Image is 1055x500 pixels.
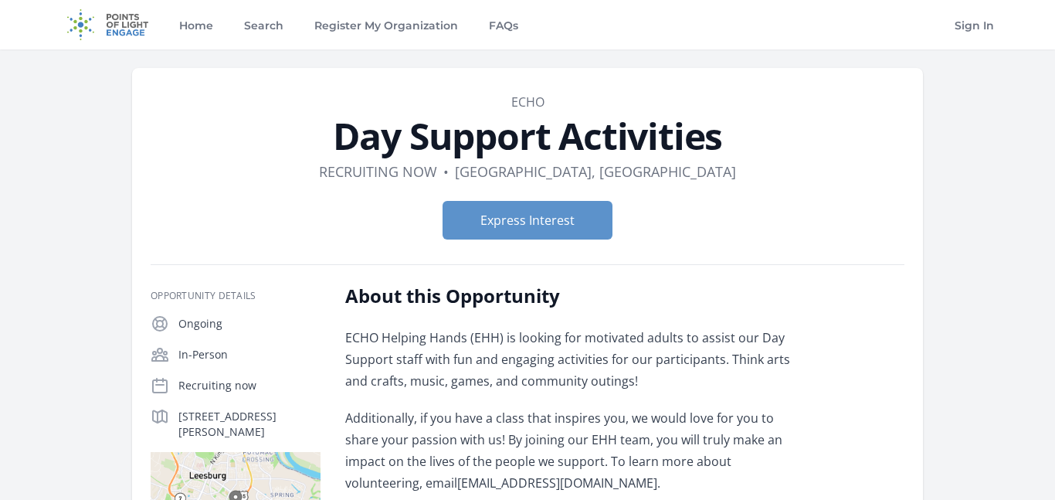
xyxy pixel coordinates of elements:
[345,407,797,494] p: Additionally, if you have a class that inspires you, we would love for you to share your passion ...
[178,409,321,440] p: [STREET_ADDRESS][PERSON_NAME]
[178,378,321,393] p: Recruiting now
[178,347,321,362] p: In-Person
[455,161,736,182] dd: [GEOGRAPHIC_DATA], [GEOGRAPHIC_DATA]
[443,201,612,240] button: Express Interest
[319,161,437,182] dd: Recruiting now
[511,94,544,111] a: ECHO
[345,327,797,392] p: ECHO Helping Hands (EHH) is looking for motivated adults to assist our Day Support staff with fun...
[151,117,904,155] h1: Day Support Activities
[443,161,449,182] div: •
[151,290,321,302] h3: Opportunity Details
[178,316,321,332] p: Ongoing
[345,284,797,308] h2: About this Opportunity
